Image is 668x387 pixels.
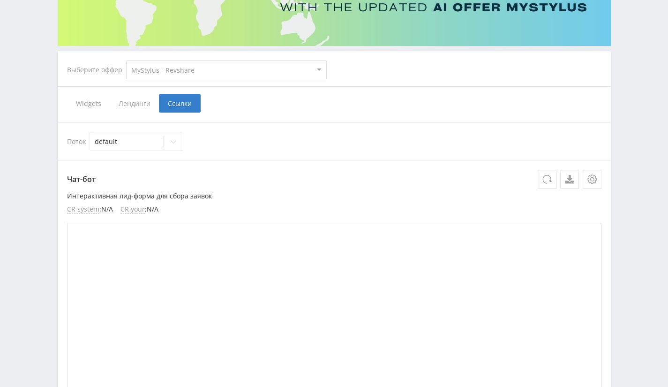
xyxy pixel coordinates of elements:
[67,94,110,113] span: Widgets
[120,205,158,213] li: : N/A
[560,170,579,189] a: Скачать
[159,94,201,113] span: Ссылки
[110,94,159,113] span: Лендинги
[538,170,556,189] button: Обновить
[67,205,99,213] span: CR system
[67,205,113,213] li: : N/A
[67,170,601,189] p: Чат-бот
[583,170,601,189] button: Настройки
[67,192,601,200] p: Интерактивная лид-форма для сбора заявок
[120,205,145,213] span: CR your
[67,132,601,151] div: Поток
[67,66,126,74] div: Выберите оффер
